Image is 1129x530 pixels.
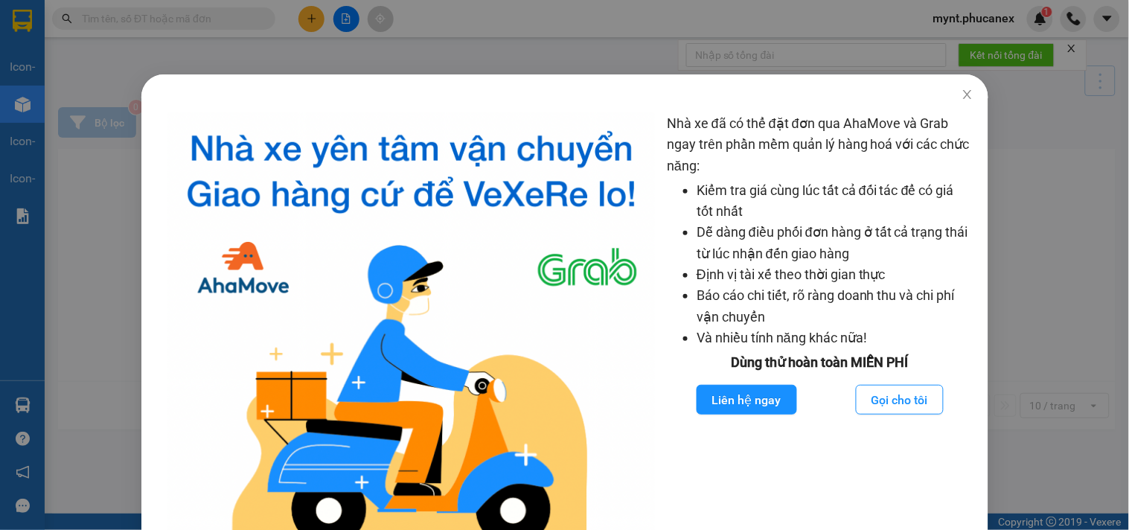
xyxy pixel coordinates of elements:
[697,222,973,264] li: Dễ dàng điều phối đơn hàng ở tất cả trạng thái từ lúc nhận đến giao hàng
[697,264,973,285] li: Định vị tài xế theo thời gian thực
[696,385,796,415] button: Liên hệ ngay
[697,328,973,348] li: Và nhiều tính năng khác nữa!
[961,89,973,100] span: close
[697,180,973,223] li: Kiểm tra giá cùng lúc tất cả đối tác để có giá tốt nhất
[667,352,973,373] div: Dùng thử hoàn toàn MIỄN PHÍ
[946,74,988,116] button: Close
[697,285,973,328] li: Báo cáo chi tiết, rõ ràng doanh thu và chi phí vận chuyển
[856,385,944,415] button: Gọi cho tôi
[711,391,781,409] span: Liên hệ ngay
[871,391,928,409] span: Gọi cho tôi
